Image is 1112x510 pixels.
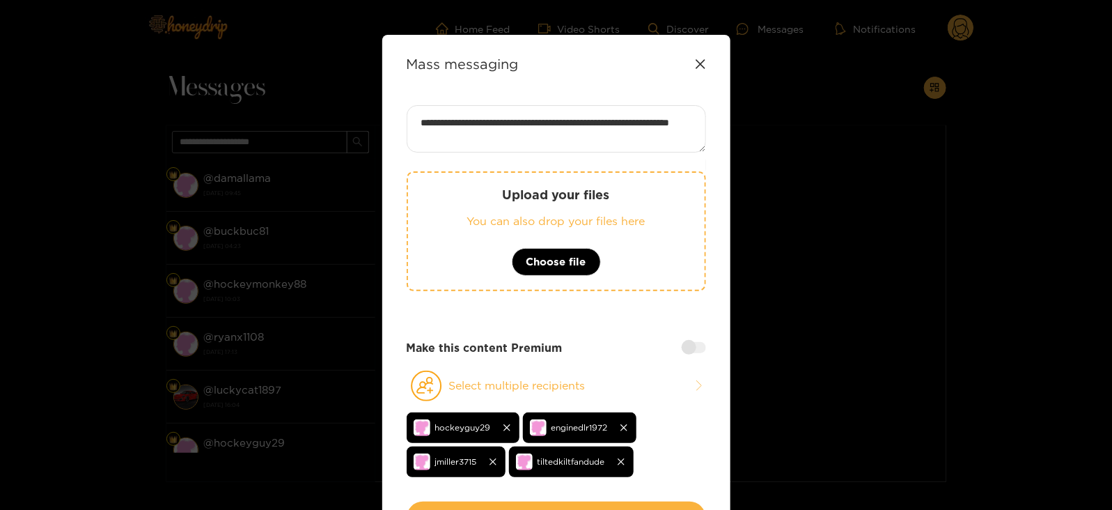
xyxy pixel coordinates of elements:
[551,419,608,435] span: enginedlr1972
[414,419,430,436] img: no-avatar.png
[407,340,563,356] strong: Make this content Premium
[538,454,605,470] span: tiltedkiltfandude
[407,56,519,72] strong: Mass messaging
[436,187,677,203] p: Upload your files
[435,419,491,435] span: hockeyguy29
[435,454,477,470] span: jmiller3715
[516,454,533,470] img: no-avatar.png
[530,419,547,436] img: no-avatar.png
[512,248,601,276] button: Choose file
[436,213,677,229] p: You can also drop your files here
[414,454,430,470] img: no-avatar.png
[407,370,706,402] button: Select multiple recipients
[526,254,586,270] span: Choose file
